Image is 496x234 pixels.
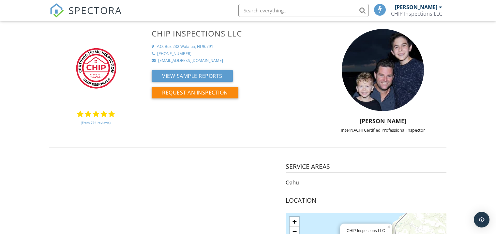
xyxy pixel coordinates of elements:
[315,127,450,133] div: InterNACHI Certified Professional Inspector
[68,29,124,107] img: ChipLogoClear-01.png
[238,4,369,17] input: Search everything...
[152,74,233,81] a: View Sample Reports
[152,58,311,64] a: [EMAIL_ADDRESS][DOMAIN_NAME]
[50,9,122,22] a: SPECTORA
[286,196,446,207] h4: Location
[386,224,392,228] a: ×
[68,3,122,17] span: SPECTORA
[152,91,238,98] a: Request An Inspection
[395,4,437,10] div: [PERSON_NAME]
[286,162,446,173] h4: Service Areas
[152,70,233,82] button: View Sample Reports
[347,228,386,234] div: CHIP Inspections LLC
[180,44,213,50] div: Waialua, HI 96791
[152,44,311,50] a: P.O. Box 232 Waialua, HI 96791
[81,117,111,128] a: (From 794 reviews)
[152,51,311,57] a: [PHONE_NUMBER]
[152,29,311,38] h3: CHIP Inspections LLC
[315,118,450,124] h5: [PERSON_NAME]
[474,212,489,227] div: Open Intercom Messenger
[290,217,299,227] a: Zoom in
[157,51,191,57] div: [PHONE_NUMBER]
[152,87,238,98] button: Request An Inspection
[286,179,446,186] p: Oahu
[157,44,179,50] div: P.O. Box 232
[50,3,64,18] img: The Best Home Inspection Software - Spectora
[342,29,424,111] img: img_a90fd01cb0101.jpeg
[391,10,442,17] div: CHIP Inspections LLC
[158,58,223,64] div: [EMAIL_ADDRESS][DOMAIN_NAME]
